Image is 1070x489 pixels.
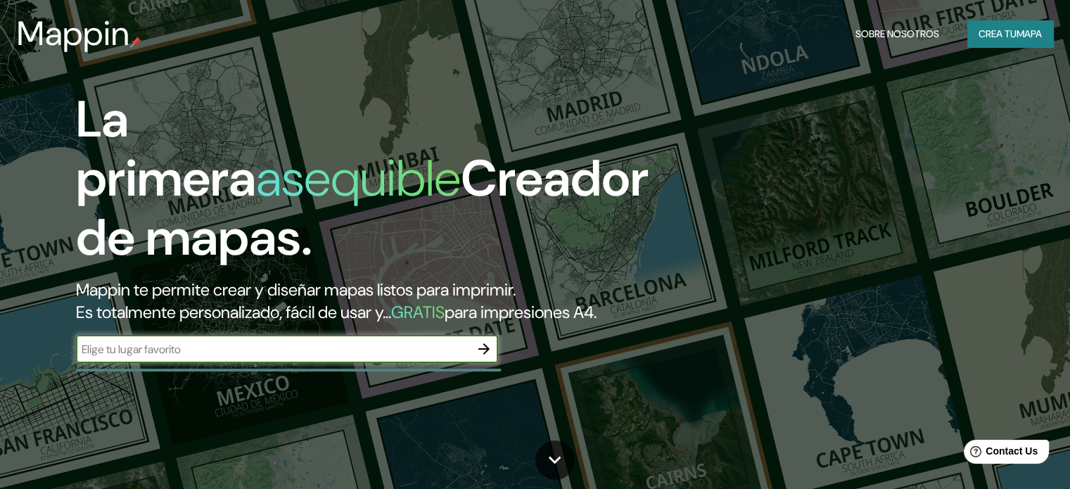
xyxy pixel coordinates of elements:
[17,11,130,56] font: Mappin
[76,341,470,357] input: Elige tu lugar favorito
[76,87,256,211] font: La primera
[76,146,649,270] font: Creador de mapas.
[855,27,939,40] font: Sobre nosotros
[850,20,945,47] button: Sobre nosotros
[979,27,1017,40] font: Crea tu
[76,301,391,323] font: Es totalmente personalizado, fácil de usar y...
[391,301,445,323] font: GRATIS
[130,37,141,48] img: pin de mapeo
[445,301,597,323] font: para impresiones A4.
[256,146,461,211] font: asequible
[945,434,1055,474] iframe: Help widget launcher
[967,20,1053,47] button: Crea tumapa
[76,279,516,300] font: Mappin te permite crear y diseñar mapas listos para imprimir.
[1017,27,1042,40] font: mapa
